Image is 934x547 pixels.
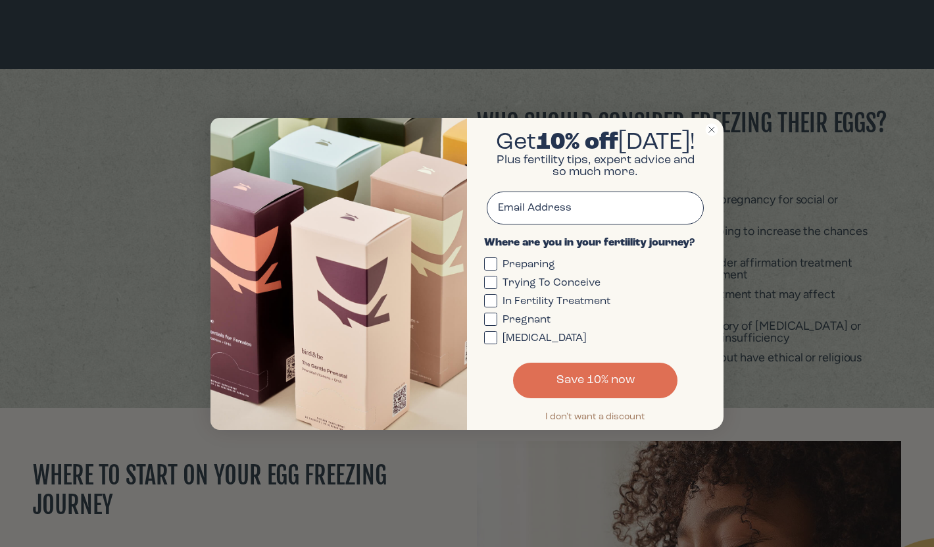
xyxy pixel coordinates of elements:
span: Plus fertility tips, expert advice and so much more. [497,155,695,178]
span: 10% off [536,131,618,155]
div: [MEDICAL_DATA] [503,333,586,344]
div: Trying To Conceive [503,278,601,288]
input: Email Address [487,192,704,224]
span: Get [496,131,618,155]
button: Close dialog [705,123,718,136]
legend: Where are you in your fertiility journey? [484,238,695,252]
div: In Fertility Treatment [503,296,610,307]
span: [DATE]! [618,131,695,155]
div: Preparing [503,259,555,270]
div: Pregnant [503,315,551,325]
button: I don't want a discount [482,405,708,429]
img: bird&be vitamin boxes [210,118,467,430]
button: Save 10% now [513,363,677,398]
